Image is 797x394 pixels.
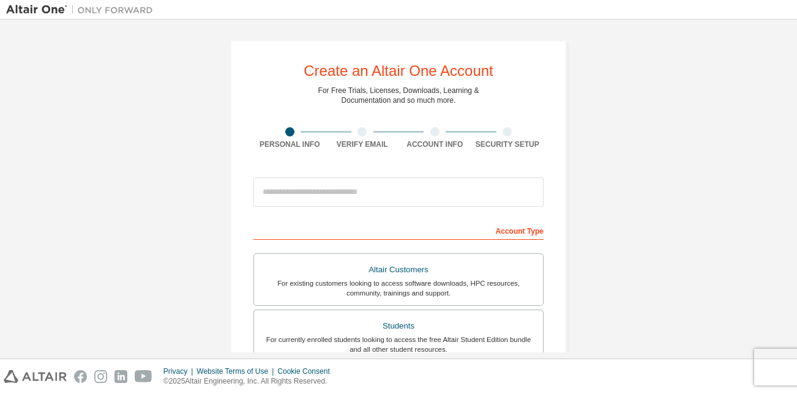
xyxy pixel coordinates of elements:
[318,86,479,105] div: For Free Trials, Licenses, Downloads, Learning & Documentation and so much more.
[114,370,127,383] img: linkedin.svg
[6,4,159,16] img: Altair One
[398,139,471,149] div: Account Info
[261,335,536,354] div: For currently enrolled students looking to access the free Altair Student Edition bundle and all ...
[261,261,536,278] div: Altair Customers
[163,366,196,376] div: Privacy
[4,370,67,383] img: altair_logo.svg
[196,366,277,376] div: Website Terms of Use
[135,370,152,383] img: youtube.svg
[326,139,399,149] div: Verify Email
[261,278,536,298] div: For existing customers looking to access software downloads, HPC resources, community, trainings ...
[94,370,107,383] img: instagram.svg
[471,139,544,149] div: Security Setup
[253,139,326,149] div: Personal Info
[253,220,544,240] div: Account Type
[277,366,337,376] div: Cookie Consent
[304,64,493,78] div: Create an Altair One Account
[163,376,337,387] p: © 2025 Altair Engineering, Inc. All Rights Reserved.
[74,370,87,383] img: facebook.svg
[261,318,536,335] div: Students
